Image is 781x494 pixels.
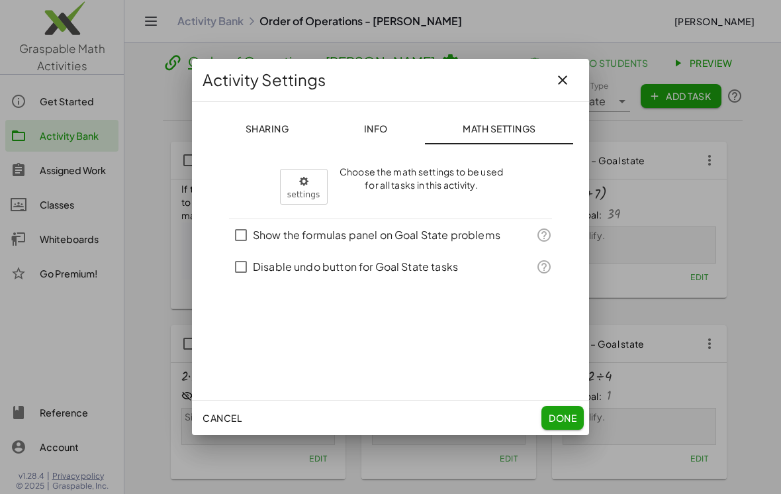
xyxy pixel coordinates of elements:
[363,123,387,134] span: Info
[280,169,328,205] button: settings
[203,70,326,91] span: Activity Settings
[549,412,576,424] span: Done
[203,412,242,424] span: Cancel
[253,219,500,251] label: Show the formulas panel on Goal State problems
[245,123,289,134] span: Sharing
[463,123,536,134] span: Math Settings
[253,251,458,283] label: Disable undo button for Goal State tasks
[340,166,504,205] div: Choose the math settings to be used for all tasks in this activity.
[197,406,247,430] button: Cancel
[541,406,584,430] button: Done
[287,190,320,199] span: settings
